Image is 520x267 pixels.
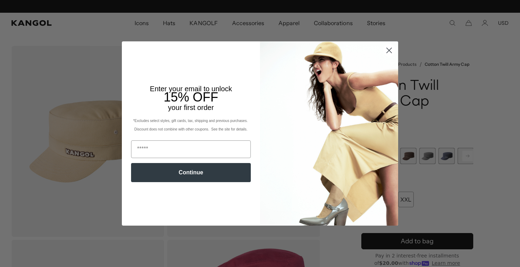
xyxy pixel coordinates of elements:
[164,90,218,104] span: 15% OFF
[168,104,214,111] span: your first order
[131,163,251,182] button: Continue
[383,44,395,57] button: Close dialog
[131,140,251,158] input: Email
[260,41,398,225] img: 93be19ad-e773-4382-80b9-c9d740c9197f.jpeg
[133,119,249,131] span: *Excludes select styles, gift cards, tax, shipping and previous purchases. Discount does not comb...
[150,85,232,93] span: Enter your email to unlock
